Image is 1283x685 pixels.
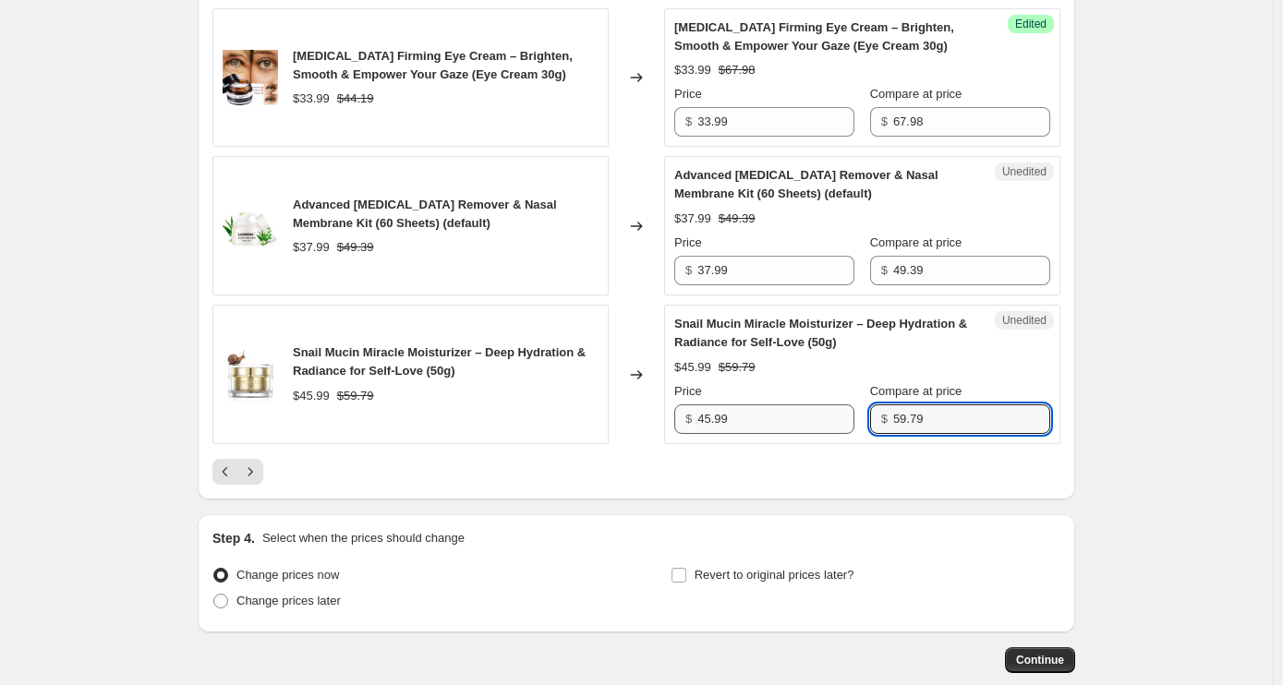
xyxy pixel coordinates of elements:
[337,90,374,108] strike: $44.19
[685,412,692,426] span: $
[223,347,278,403] img: 1880852431573_80x.jpg
[236,594,341,607] span: Change prices later
[685,263,692,277] span: $
[719,61,756,79] strike: $67.98
[1005,647,1075,673] button: Continue
[674,61,711,79] div: $33.99
[212,459,238,485] button: Previous
[293,387,330,405] div: $45.99
[881,412,888,426] span: $
[293,198,557,230] span: Advanced [MEDICAL_DATA] Remover & Nasal Membrane Kit (60 Sheets) (default)
[674,235,702,249] span: Price
[870,235,962,249] span: Compare at price
[674,384,702,398] span: Price
[719,210,756,228] strike: $49.39
[881,263,888,277] span: $
[1016,653,1064,667] span: Continue
[293,90,330,108] div: $33.99
[674,317,967,349] span: Snail Mucin Miracle Moisturizer – Deep Hydration & Radiance for Self-Love (50g)
[695,568,854,582] span: Revert to original prices later?
[674,210,711,228] div: $37.99
[293,49,573,81] span: [MEDICAL_DATA] Firming Eye Cream – Brighten, Smooth & Empower Your Gaze (Eye Cream 30g)
[337,238,374,257] strike: $49.39
[262,529,465,547] p: Select when the prices should change
[1015,17,1047,31] span: Edited
[337,387,374,405] strike: $59.79
[870,87,962,101] span: Compare at price
[1002,313,1047,328] span: Unedited
[719,358,756,377] strike: $59.79
[674,20,954,53] span: [MEDICAL_DATA] Firming Eye Cream – Brighten, Smooth & Empower Your Gaze (Eye Cream 30g)
[685,114,692,128] span: $
[212,529,255,547] h2: Step 4.
[237,459,263,485] button: Next
[236,568,339,582] span: Change prices now
[212,459,263,485] nav: Pagination
[1002,164,1047,179] span: Unedited
[223,198,278,254] img: 4167061356547_80x.jpg
[223,50,278,105] img: c6bcd781-2ce8-4bc8-9aa4-ab8f4a8c7eda_trans_80x.jpg
[674,168,938,200] span: Advanced [MEDICAL_DATA] Remover & Nasal Membrane Kit (60 Sheets) (default)
[674,358,711,377] div: $45.99
[293,238,330,257] div: $37.99
[674,87,702,101] span: Price
[881,114,888,128] span: $
[293,345,586,378] span: Snail Mucin Miracle Moisturizer – Deep Hydration & Radiance for Self-Love (50g)
[870,384,962,398] span: Compare at price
